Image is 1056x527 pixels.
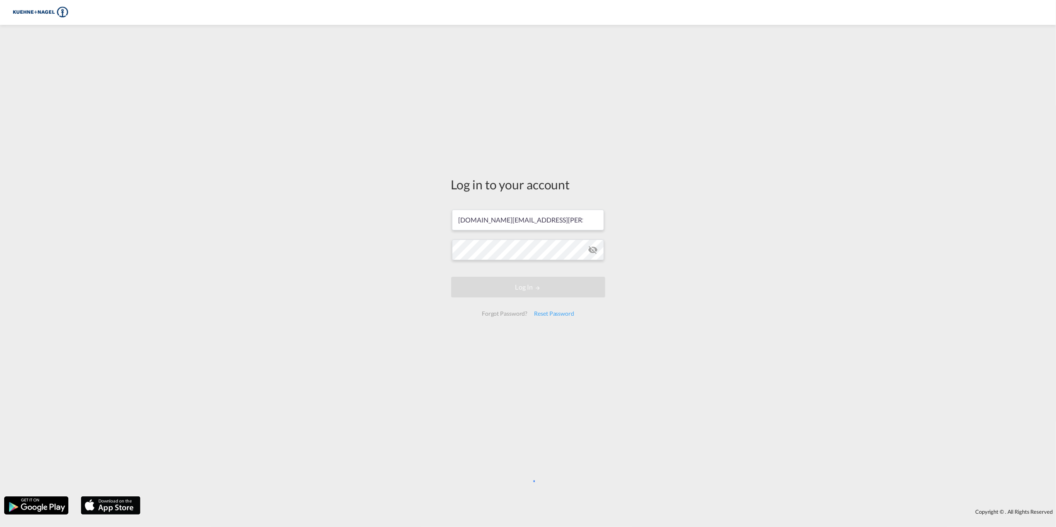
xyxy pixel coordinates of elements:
[451,277,605,297] button: LOGIN
[12,3,68,22] img: 36441310f41511efafde313da40ec4a4.png
[451,176,605,193] div: Log in to your account
[3,496,69,515] img: google.png
[588,245,598,255] md-icon: icon-eye-off
[145,505,1056,519] div: Copyright © . All Rights Reserved
[80,496,141,515] img: apple.png
[478,306,531,321] div: Forgot Password?
[531,306,578,321] div: Reset Password
[452,210,604,230] input: Enter email/phone number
